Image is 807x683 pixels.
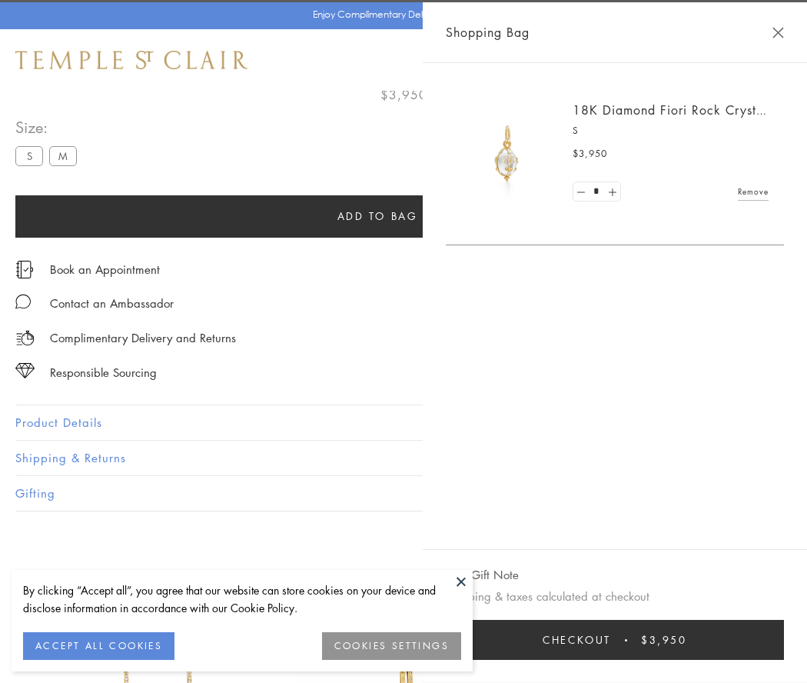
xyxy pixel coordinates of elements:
img: icon_appointment.svg [15,261,34,278]
button: Gifting [15,476,792,511]
p: Enjoy Complimentary Delivery & Returns [313,7,487,22]
p: Complimentary Delivery and Returns [50,328,236,348]
button: COOKIES SETTINGS [322,632,461,660]
button: Product Details [15,405,792,440]
img: icon_delivery.svg [15,328,35,348]
img: MessageIcon-01_2.svg [15,294,31,309]
span: $3,950 [641,631,687,648]
a: Set quantity to 2 [604,182,619,202]
span: Checkout [543,631,611,648]
span: $3,950 [573,146,607,162]
button: Checkout $3,950 [446,620,784,660]
label: S [15,146,43,165]
div: Responsible Sourcing [50,363,157,382]
a: Set quantity to 0 [573,182,589,202]
span: Size: [15,115,83,140]
label: M [49,146,77,165]
button: Add Gift Note [446,565,519,585]
p: S [573,123,769,138]
span: Add to bag [337,208,418,225]
a: Remove [738,183,769,200]
img: icon_sourcing.svg [15,363,35,378]
img: Temple St. Clair [15,51,247,69]
p: Shipping & taxes calculated at checkout [446,587,784,606]
a: Book an Appointment [50,261,160,278]
img: P51889-E11FIORI [461,108,553,200]
span: $3,950 [380,85,427,105]
div: Contact an Ambassador [50,294,174,313]
button: Close Shopping Bag [772,27,784,38]
div: By clicking “Accept all”, you agree that our website can store cookies on your device and disclos... [23,581,461,617]
h3: You May Also Like [38,566,769,591]
button: Add to bag [15,195,739,238]
span: Shopping Bag [446,22,530,42]
button: ACCEPT ALL COOKIES [23,632,174,660]
button: Shipping & Returns [15,441,792,475]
